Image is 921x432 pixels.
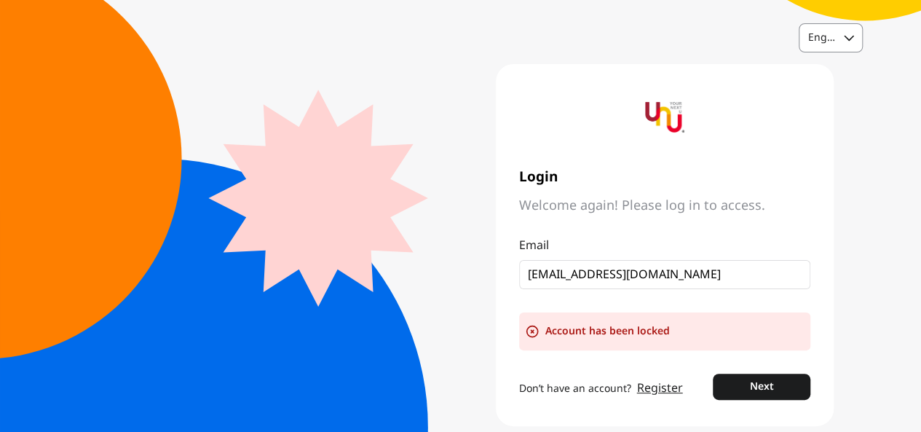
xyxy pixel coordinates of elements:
[519,313,810,350] div: Account has been locked
[519,381,631,396] span: Don’t have an account?
[645,98,684,137] img: yournextu-logo-vertical-compact-v2.png
[637,380,683,397] a: Register
[713,374,810,400] button: Next
[519,169,810,186] span: Login
[528,266,790,283] input: Email
[519,237,810,254] p: Email
[808,31,835,45] div: English
[519,197,810,215] span: Welcome again! Please log in to access.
